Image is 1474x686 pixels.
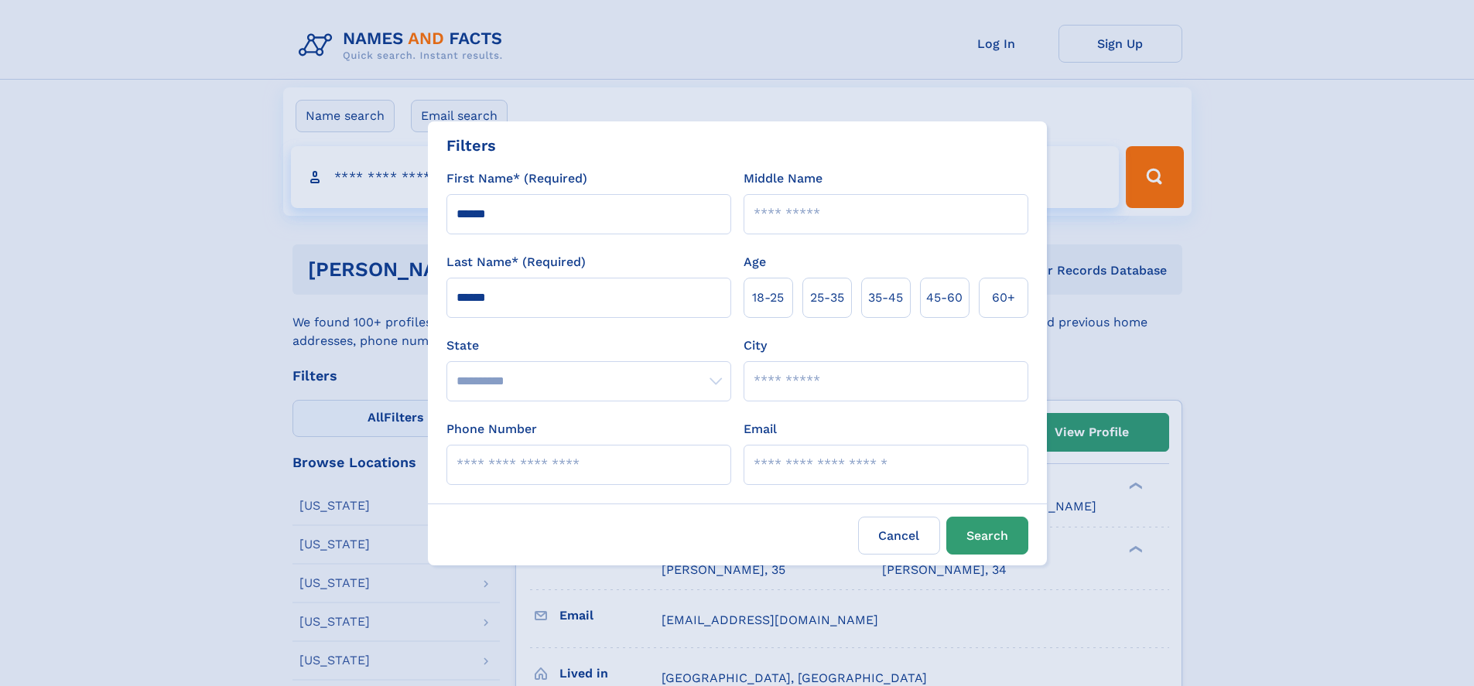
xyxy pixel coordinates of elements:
[446,169,587,188] label: First Name* (Required)
[446,420,537,439] label: Phone Number
[446,336,731,355] label: State
[744,336,767,355] label: City
[868,288,903,307] span: 35‑45
[744,169,822,188] label: Middle Name
[752,288,784,307] span: 18‑25
[858,517,940,555] label: Cancel
[744,253,766,271] label: Age
[810,288,844,307] span: 25‑35
[446,134,496,157] div: Filters
[992,288,1015,307] span: 60+
[946,517,1028,555] button: Search
[446,253,586,271] label: Last Name* (Required)
[926,288,963,307] span: 45‑60
[744,420,777,439] label: Email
